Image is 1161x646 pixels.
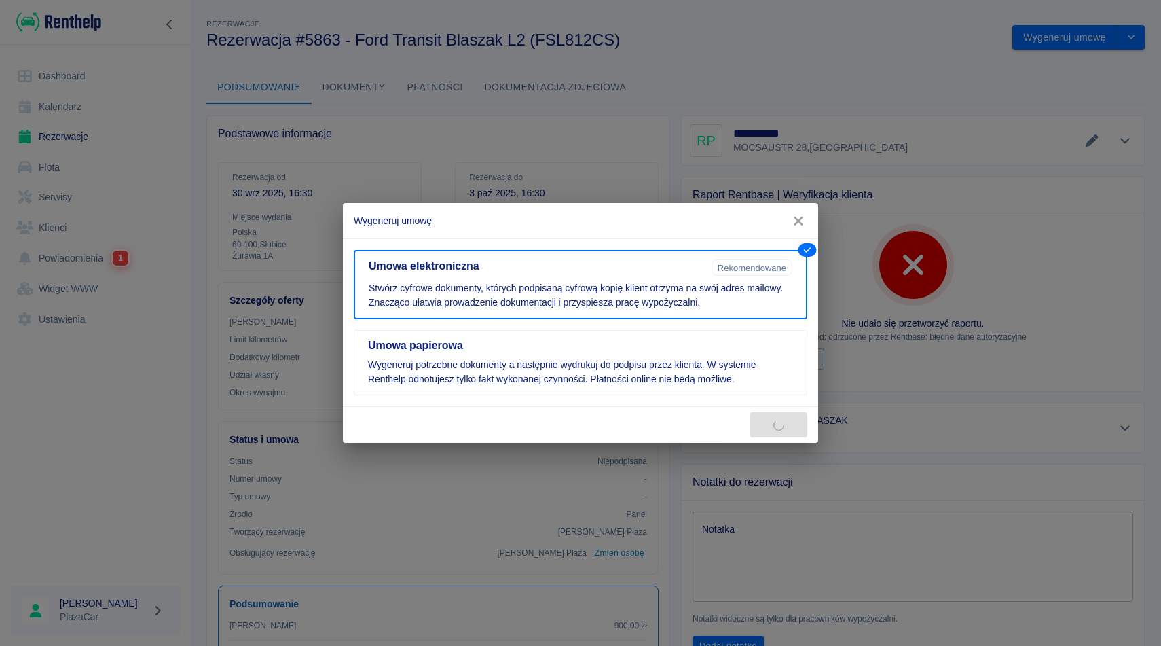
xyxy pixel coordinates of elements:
h5: Umowa papierowa [368,339,793,353]
p: Stwórz cyfrowe dokumenty, których podpisaną cyfrową kopię klient otrzyma na swój adres mailowy. Z... [369,281,792,310]
button: Umowa elektronicznaRekomendowaneStwórz cyfrowe dokumenty, których podpisaną cyfrową kopię klient ... [354,250,807,319]
button: Umowa papierowaWygeneruj potrzebne dokumenty a następnie wydrukuj do podpisu przez klienta. W sys... [354,330,807,395]
span: Rekomendowane [712,263,792,273]
p: Wygeneruj potrzebne dokumenty a następnie wydrukuj do podpisu przez klienta. W systemie Renthelp ... [368,358,793,387]
h2: Wygeneruj umowę [343,203,818,238]
h5: Umowa elektroniczna [369,259,706,273]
